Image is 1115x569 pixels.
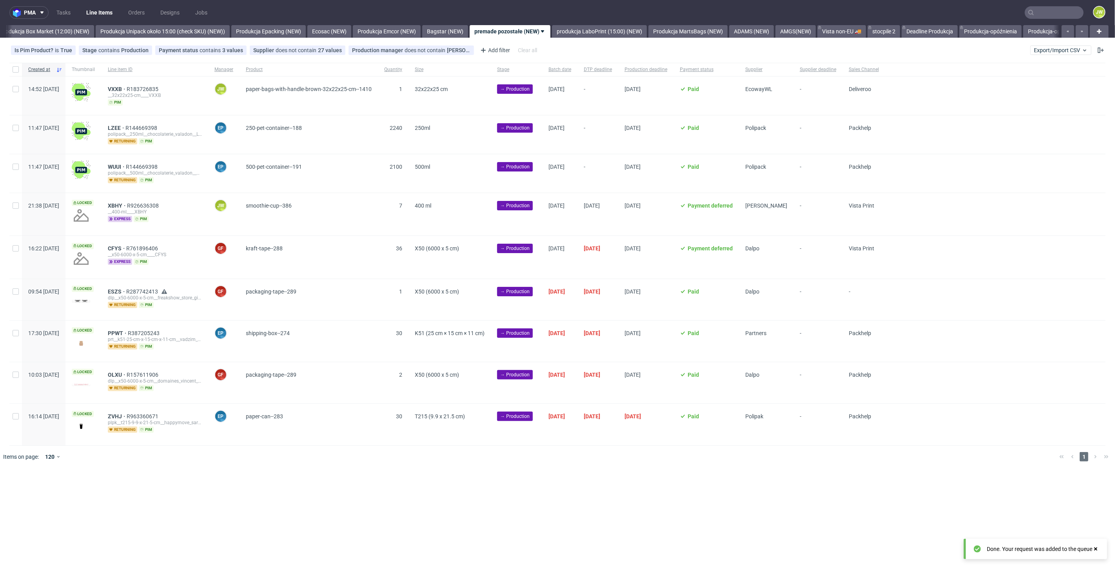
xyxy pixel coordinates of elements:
span: [PERSON_NAME] [745,202,787,209]
span: [DATE] [625,202,641,209]
div: polipack__500ml__chocolaterie_valadon__WUUI [108,170,202,176]
span: → Production [500,288,530,295]
span: - [800,288,836,311]
span: [DATE] [548,86,565,92]
a: Jobs [191,6,212,19]
span: Sales Channel [849,66,879,73]
figcaption: EP [215,161,226,172]
a: R287742413 [126,288,160,295]
span: Payment status [680,66,733,73]
a: OLXU [108,372,127,378]
span: LZEE [108,125,125,131]
span: [DATE] [625,372,641,378]
a: premade pozostałe (NEW) [470,25,550,38]
span: Dalpo [745,245,759,252]
span: [DATE] [625,245,641,252]
span: 1 [399,86,402,92]
span: - [800,330,836,352]
span: does not contain [276,47,318,53]
a: ADAMS (NEW) [729,25,774,38]
span: Polipack [745,164,766,170]
a: R761896406 [126,245,160,252]
a: R963360671 [127,413,160,419]
span: [DATE] [548,125,565,131]
button: Export/Import CSV [1030,46,1091,55]
span: → Production [500,124,530,131]
a: R926636308 [127,202,160,209]
span: R387205243 [128,330,161,336]
div: 120 [42,451,56,462]
span: express [108,216,132,222]
span: [DATE] [584,330,600,336]
span: [DATE] [548,330,565,336]
span: Dalpo [745,288,759,295]
span: 400 ml [415,202,431,209]
span: 36 [396,245,402,252]
span: shipping-box--274 [246,330,290,336]
div: __x50-6000-x-5-cm____CFYS [108,252,202,258]
span: K51 (25 cm × 15 cm × 11 cm) [415,330,485,336]
span: R157611906 [127,372,160,378]
span: Is Pim Product? [15,47,55,53]
span: contains [200,47,222,53]
span: Packhelp [849,372,871,378]
span: [DATE] [584,245,600,252]
span: 32x22x25 cm [415,86,448,92]
figcaption: JW [215,200,226,211]
img: no_design.png [72,206,91,225]
span: Partners [745,330,766,336]
span: [DATE] [625,125,641,131]
a: Line Items [82,6,117,19]
span: WUUI [108,164,126,170]
img: version_two_editor_design [72,300,91,303]
span: R144669398 [125,125,159,131]
span: packaging-tape--289 [246,372,296,378]
span: 16:22 [DATE] [28,245,59,252]
img: version_two_editor_design [72,338,91,348]
span: - [800,86,836,106]
a: VXXB [108,86,127,92]
a: Produkcja Unipack około 15:00 (check SKU) (NEW)) [96,25,230,38]
span: EcowayWL [745,86,772,92]
span: [DATE] [625,86,641,92]
span: - [800,372,836,394]
span: → Production [500,86,530,93]
figcaption: GF [215,369,226,380]
img: wHgJFi1I6lmhQAAAABJRU5ErkJggg== [72,160,91,179]
a: AMGS(NEW) [775,25,816,38]
a: CFYS [108,245,126,252]
a: Orders [123,6,149,19]
span: paper-bags-with-handle-brown-32x22x25-cm--1410 [246,86,372,92]
span: does not contain [405,47,447,53]
span: Payment deferred [688,202,733,209]
div: dlp__x50-6000-x-5-cm__freakshow_store_girona_sl__ESZS [108,295,202,301]
a: R144669398 [126,164,159,170]
span: [DATE] [548,413,565,419]
a: PPWT [108,330,128,336]
span: contains [98,47,121,53]
span: 500ml [415,164,430,170]
span: Paid [688,164,699,170]
span: → Production [500,163,530,170]
span: [DATE] [584,413,600,419]
span: pim [139,343,154,350]
span: Stage [497,66,536,73]
span: 30 [396,413,402,419]
span: 14:52 [DATE] [28,86,59,92]
span: pim [139,138,154,144]
div: Add filter [477,44,512,57]
span: is [55,47,60,53]
span: Dalpo [745,372,759,378]
span: pim [108,99,123,106]
span: [DATE] [548,202,565,209]
span: Paid [688,288,699,295]
span: returning [108,138,137,144]
span: - [584,86,612,106]
span: Export/Import CSV [1034,47,1088,53]
a: stocpile 2 [868,25,900,38]
span: Production manager [352,47,405,53]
